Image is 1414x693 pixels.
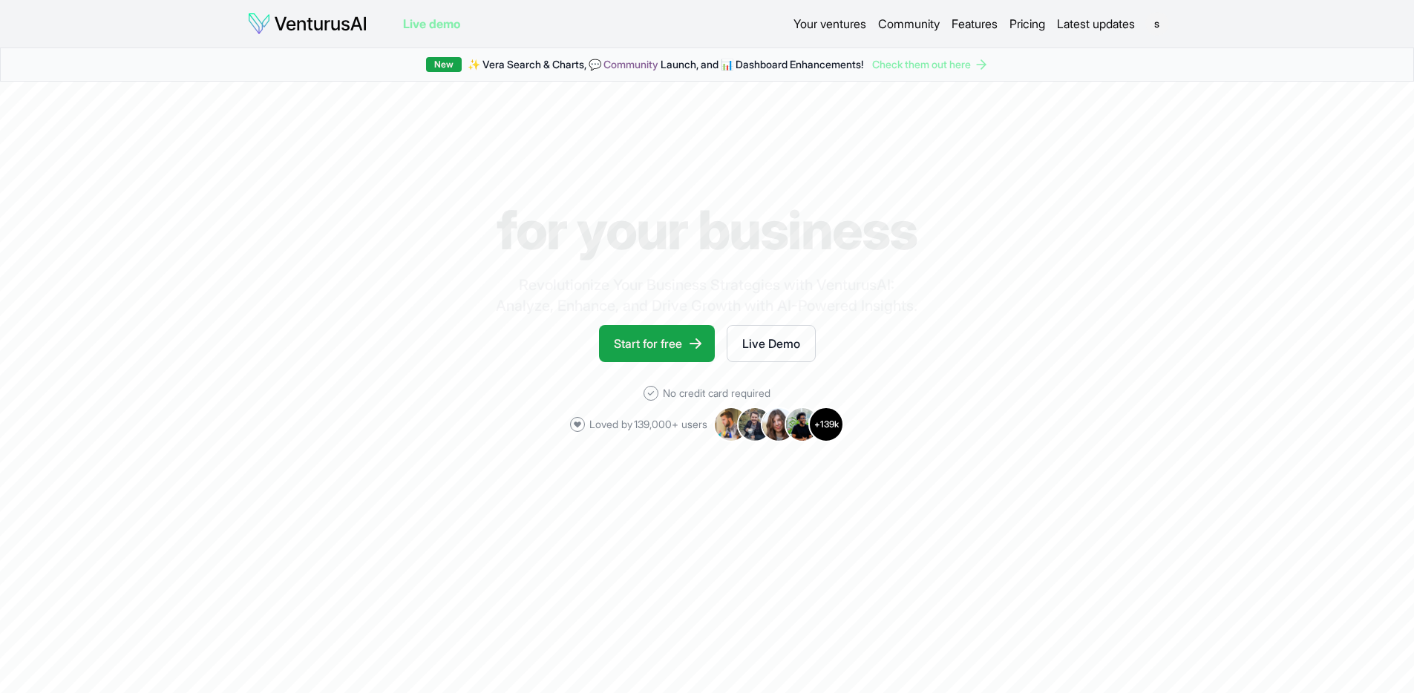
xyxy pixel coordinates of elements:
a: Community [878,15,940,33]
img: Avatar 2 [737,407,773,442]
div: New [426,57,462,72]
a: Start for free [599,325,715,362]
a: Latest updates [1057,15,1135,33]
img: Avatar 4 [785,407,820,442]
button: s [1147,13,1168,34]
a: Live demo [403,15,460,33]
span: s [1145,12,1169,36]
a: Live Demo [727,325,816,362]
a: Features [952,15,998,33]
a: Pricing [1009,15,1045,33]
span: ✨ Vera Search & Charts, 💬 Launch, and 📊 Dashboard Enhancements! [468,57,863,72]
a: Your ventures [793,15,866,33]
img: Avatar 1 [713,407,749,442]
a: Check them out here [872,57,989,72]
img: logo [247,12,367,36]
img: Avatar 3 [761,407,796,442]
a: Community [603,58,658,70]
